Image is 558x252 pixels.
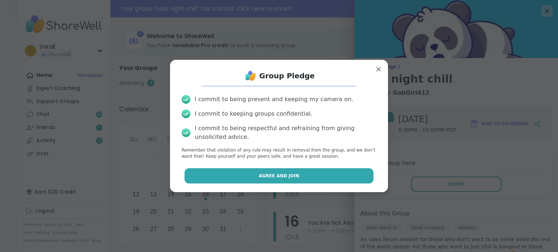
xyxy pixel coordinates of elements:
[195,124,376,141] div: I commit to being respectful and refraining from giving unsolicited advice.
[259,71,315,81] h1: Group Pledge
[259,173,299,179] span: Agree and Join
[243,69,258,83] img: ShareWell Logo
[195,95,353,104] div: I commit to being present and keeping my camera on.
[182,147,376,160] p: Remember that violation of any rule may result in removal from the group, and we don’t want that!...
[195,110,312,118] div: I commit to keeping groups confidential.
[185,168,374,183] button: Agree and Join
